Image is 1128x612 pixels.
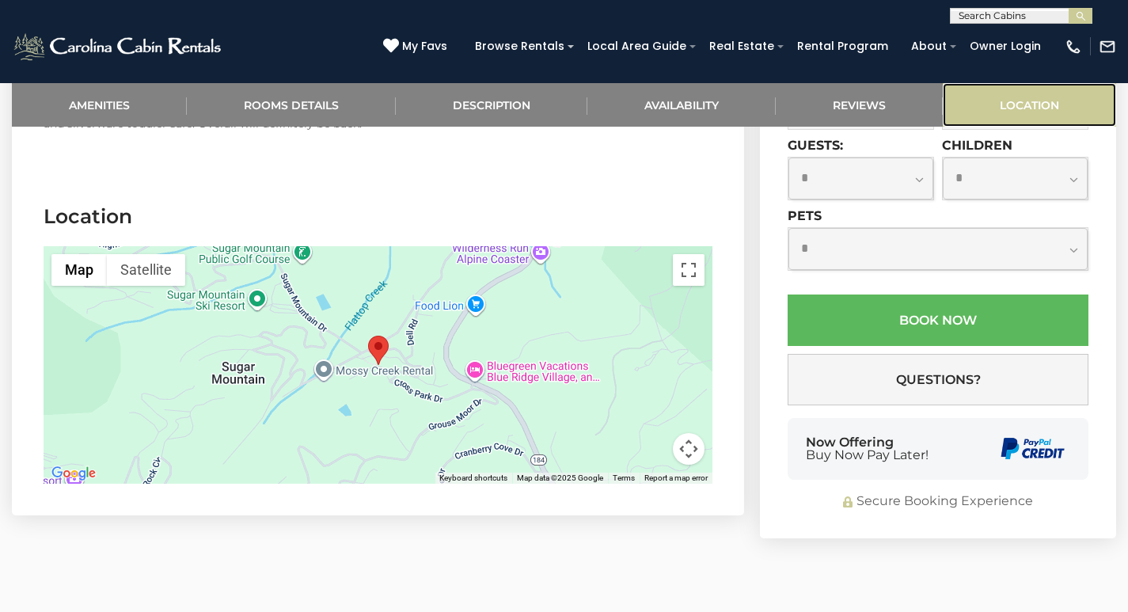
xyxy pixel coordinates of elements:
[396,83,587,127] a: Description
[187,83,396,127] a: Rooms Details
[47,463,100,484] a: Open this area in Google Maps (opens a new window)
[942,139,1012,154] label: Children
[788,493,1088,511] div: Secure Booking Experience
[402,38,447,55] span: My Favs
[644,473,708,482] a: Report a map error
[788,295,1088,347] button: Book Now
[673,433,705,465] button: Map camera controls
[903,34,955,59] a: About
[107,254,185,286] button: Show satellite imagery
[439,473,507,484] button: Keyboard shortcuts
[467,34,572,59] a: Browse Rentals
[51,254,107,286] button: Show street map
[788,209,822,224] label: Pets
[962,34,1049,59] a: Owner Login
[788,355,1088,406] button: Questions?
[943,83,1116,127] a: Location
[587,83,776,127] a: Availability
[789,34,896,59] a: Rental Program
[12,31,226,63] img: White-1-2.png
[1065,38,1082,55] img: phone-regular-white.png
[673,254,705,286] button: Toggle fullscreen view
[788,139,843,154] label: Guests:
[579,34,694,59] a: Local Area Guide
[1099,38,1116,55] img: mail-regular-white.png
[776,83,943,127] a: Reviews
[613,473,635,482] a: Terms
[47,463,100,484] img: Google
[383,38,451,55] a: My Favs
[701,34,782,59] a: Real Estate
[806,449,929,462] span: Buy Now Pay Later!
[368,336,389,365] div: Sweet Dreams Are Made Of Skis
[12,83,187,127] a: Amenities
[517,473,603,482] span: Map data ©2025 Google
[806,436,929,462] div: Now Offering
[44,203,712,230] h3: Location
